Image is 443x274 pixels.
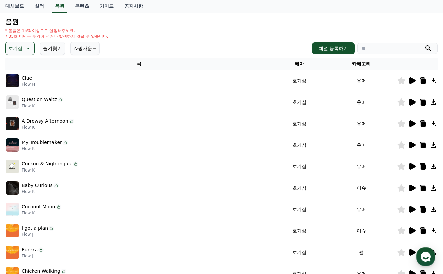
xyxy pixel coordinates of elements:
[272,199,326,220] td: 호기심
[11,17,16,23] img: website_grey.svg
[312,42,355,54] button: 채널 등록하기
[21,222,25,228] span: 홈
[6,224,19,237] img: music
[22,82,35,87] p: Flow H
[272,58,326,70] th: 테마
[8,44,22,53] p: 호기심
[61,223,69,228] span: 대화
[326,70,397,91] td: 유머
[326,242,397,263] td: 썰
[6,246,19,259] img: music
[326,220,397,242] td: 이슈
[70,42,100,55] button: 쇼핑사운드
[5,18,438,25] h4: 음원
[326,91,397,113] td: 유머
[6,95,19,109] img: music
[326,177,397,199] td: 이슈
[22,75,32,82] p: Clue
[22,253,44,259] p: Flow J
[22,203,55,210] p: Coconut Moon
[272,220,326,242] td: 호기심
[25,40,60,44] div: Domain Overview
[22,182,53,189] p: Baby Curious
[326,156,397,177] td: 유머
[6,138,19,152] img: music
[6,160,19,173] img: music
[22,246,38,253] p: Eureka
[272,91,326,113] td: 호기심
[17,17,74,23] div: Domain: [DOMAIN_NAME]
[22,167,78,173] p: Flow K
[326,199,397,220] td: 유머
[74,40,113,44] div: Keywords by Traffic
[67,39,72,44] img: tab_keywords_by_traffic_grey.svg
[6,181,19,195] img: music
[2,212,44,229] a: 홈
[272,113,326,134] td: 호기심
[326,58,397,70] th: 카테고리
[44,212,86,229] a: 대화
[272,134,326,156] td: 호기심
[11,11,16,16] img: logo_orange.svg
[326,113,397,134] td: 유머
[22,225,48,232] p: I got a plan
[5,33,108,39] p: * 35초 미만은 수익이 적거나 발생하지 않을 수 있습니다.
[5,28,108,33] p: * 볼륨은 15% 이상으로 설정해주세요.
[22,125,74,130] p: Flow K
[22,96,57,103] p: Question Waltz
[19,11,33,16] div: v 4.0.25
[40,42,65,55] button: 즐겨찾기
[103,222,111,228] span: 설정
[272,156,326,177] td: 호기심
[22,160,72,167] p: Cuckoo & Nightingale
[6,203,19,216] img: music
[6,74,19,87] img: music
[5,58,272,70] th: 곡
[272,177,326,199] td: 호기심
[22,146,68,151] p: Flow K
[22,139,62,146] p: My Troublemaker
[272,70,326,91] td: 호기심
[22,189,59,194] p: Flow K
[326,134,397,156] td: 유머
[86,212,128,229] a: 설정
[22,103,63,109] p: Flow K
[22,210,61,216] p: Flow K
[22,232,54,237] p: Flow J
[18,39,23,44] img: tab_domain_overview_orange.svg
[22,118,68,125] p: A Drowsy Afternoon
[5,42,35,55] button: 호기심
[272,242,326,263] td: 호기심
[6,117,19,130] img: music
